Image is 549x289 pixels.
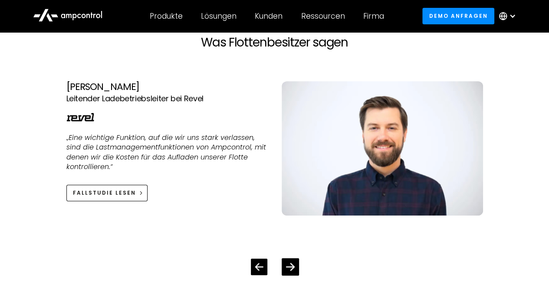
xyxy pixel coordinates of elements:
div: Kunden [255,11,283,21]
div: [PERSON_NAME] [66,81,268,93]
div: 1 / 4 [66,67,483,229]
div: Fallstudie lesen [73,189,136,197]
a: Demo anfragen [422,8,494,24]
div: Firma [363,11,384,21]
div: Produkte [150,11,183,21]
div: Ressourcen [301,11,345,21]
div: Leitender Ladebetriebsleiter bei Revel [66,93,268,105]
div: Lösungen [201,11,237,21]
a: Fallstudie lesen [66,185,148,201]
div: Next slide [282,258,299,276]
p: „Eine wichtige Funktion, auf die wir uns stark verlassen, sind die Lastmanagementfunktionen von A... [66,133,268,172]
div: Previous slide [251,259,267,275]
h2: Was Flottenbesitzer sagen [53,35,497,50]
